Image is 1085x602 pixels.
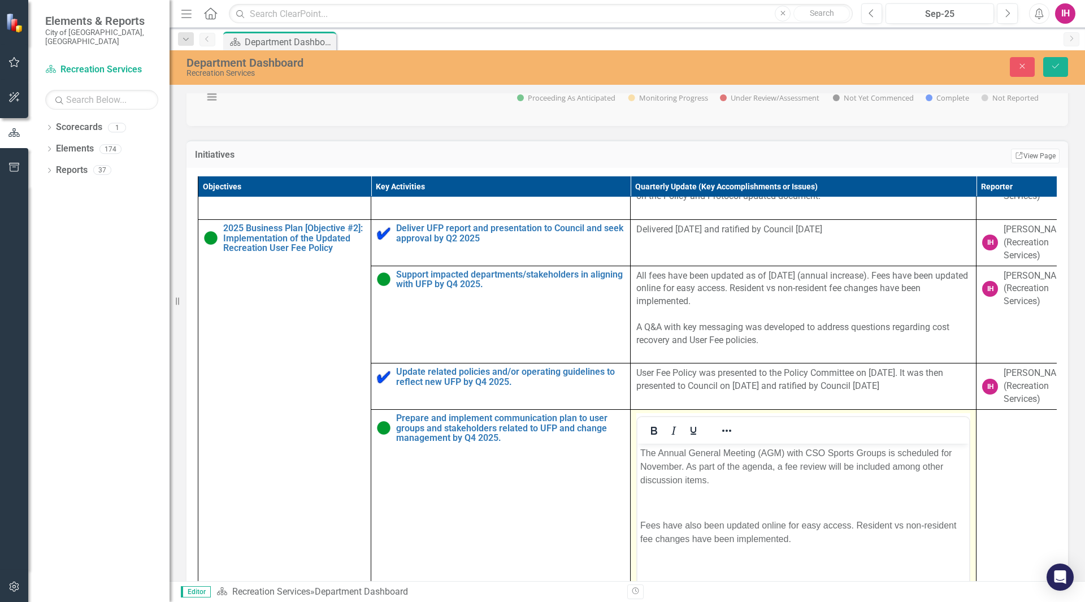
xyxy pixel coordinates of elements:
a: Elements [56,142,94,155]
button: Reveal or hide additional toolbar items [717,423,736,439]
a: Support impacted departments/stakeholders in aligning with UFP by Q4 2025. [396,270,624,289]
div: A Q&A with key messaging was developed to address questions regarding cost recovery and User Fee ... [636,321,970,347]
img: Complete [377,227,390,240]
a: Update related policies and/or operating guidelines to reflect new UFP by Q4 2025. [396,367,624,387]
img: Proceeding as Anticipated [377,421,390,435]
div: Department Dashboard [186,57,681,69]
small: City of [GEOGRAPHIC_DATA], [GEOGRAPHIC_DATA] [45,28,158,46]
div: IH [982,379,998,395]
button: IH [1055,3,1075,24]
a: View Page [1011,149,1060,163]
input: Search Below... [45,90,158,110]
div: 37 [93,166,111,175]
p: User Fee Policy was presented to the Policy Committee on [DATE]. It was then presented to Council... [636,367,970,393]
div: 174 [99,144,121,154]
button: Sep-25 [886,3,994,24]
div: Recreation Services [186,69,681,77]
button: Bold [644,423,663,439]
img: Proceeding as Anticipated [204,231,218,245]
input: Search ClearPoint... [229,4,853,24]
a: Recreation Services [45,63,158,76]
button: Italic [664,423,683,439]
div: [PERSON_NAME] (Recreation Services) [1004,270,1071,309]
div: » [216,586,619,599]
a: Reports [56,164,88,177]
h3: Initiatives [195,150,570,160]
a: Prepare and implement communication plan to user groups and stakeholders related to UFP and chang... [396,413,624,443]
div: IH [982,281,998,297]
div: 1 [108,123,126,132]
div: Department Dashboard [315,586,408,597]
img: Proceeding as Anticipated [377,272,390,286]
span: Elements & Reports [45,14,158,28]
img: Complete [377,370,390,384]
span: Search [810,8,834,18]
button: Underline [684,423,703,439]
div: [PERSON_NAME] (Recreation Services) [1004,367,1071,406]
a: Deliver UFP report and presentation to Council and seek approval by Q2 2025 [396,223,624,243]
div: IH [982,235,998,250]
button: Search [793,6,850,21]
div: [PERSON_NAME] (Recreation Services) [1004,223,1071,262]
div: All fees have been updated as of [DATE] (annual increase). Fees have been updated online for easy... [636,270,970,309]
p: Delivered [DATE] and ratified by Council [DATE] [636,223,970,236]
a: 2025 Business Plan [Objective #2]: Implementation of the Updated Recreation User Fee Policy [223,223,365,253]
img: ClearPoint Strategy [6,12,25,32]
a: Recreation Services [232,586,310,597]
div: Open Intercom Messenger [1047,564,1074,591]
span: Editor [181,586,211,597]
div: Department Dashboard [245,35,333,49]
div: Sep-25 [889,7,990,21]
a: Scorecards [56,121,102,134]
